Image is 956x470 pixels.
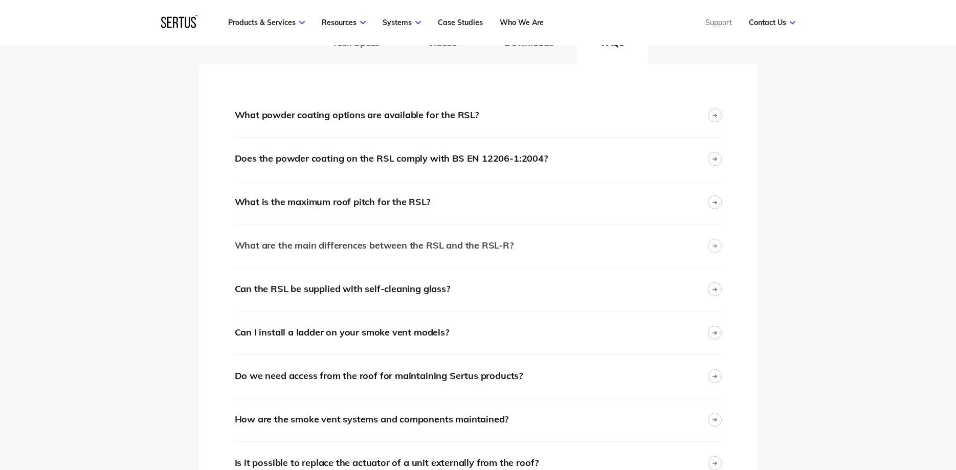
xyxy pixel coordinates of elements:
[235,412,509,427] div: How are the smoke vent systems and components maintained?
[438,18,483,27] a: Case Studies
[235,325,449,340] div: Can I install a ladder on your smoke vent models?
[322,18,366,27] a: Resources
[235,282,450,297] div: Can the RSL be supplied with self-cleaning glass?
[705,18,732,27] a: Support
[228,18,305,27] a: Products & Services
[235,238,514,253] div: What are the main differences between the RSL and the RSL-R?
[235,151,548,166] div: Does the powder coating on the RSL comply with BS EN 12206-1:2004?
[905,421,956,470] iframe: Chat Widget
[235,108,479,123] div: What powder coating options are available for the RSL?
[500,18,544,27] a: Who We Are
[235,195,430,210] div: What is the maximum roof pitch for the RSL?
[383,18,421,27] a: Systems
[749,18,795,27] a: Contact Us
[235,369,523,384] div: Do we need access from the roof for maintaining Sertus products?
